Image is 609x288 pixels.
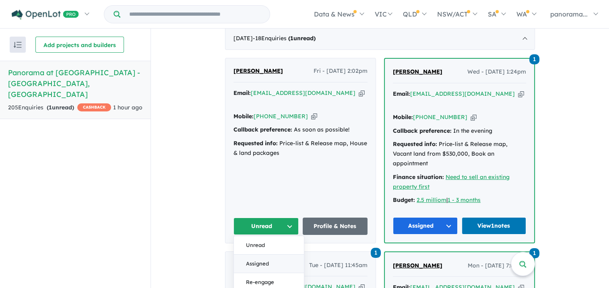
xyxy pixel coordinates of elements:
[393,261,442,271] a: [PERSON_NAME]
[233,113,254,120] strong: Mobile:
[371,248,381,258] span: 1
[8,103,111,113] div: 205 Enquir ies
[314,66,367,76] span: Fri - [DATE] 2:02pm
[233,66,283,76] a: [PERSON_NAME]
[234,255,304,273] button: Assigned
[462,217,526,235] a: View1notes
[448,196,481,204] a: 1 - 3 months
[254,113,308,120] a: [PHONE_NUMBER]
[393,140,437,148] strong: Requested info:
[529,53,539,64] a: 1
[467,67,526,77] span: Wed - [DATE] 1:24pm
[49,104,52,111] span: 1
[393,262,442,269] span: [PERSON_NAME]
[233,139,367,158] div: Price-list & Release map, House & land packages
[290,35,293,42] span: 1
[393,196,415,204] strong: Budget:
[233,67,283,74] span: [PERSON_NAME]
[471,113,477,121] button: Copy
[393,217,458,235] button: Assigned
[393,67,442,77] a: [PERSON_NAME]
[393,173,510,190] a: Need to sell an existing property first
[417,196,446,204] a: 2.5 milliom
[309,261,367,270] span: Tue - [DATE] 11:45am
[371,247,381,257] a: 1
[288,35,316,42] strong: ( unread)
[410,90,515,97] a: [EMAIL_ADDRESS][DOMAIN_NAME]
[225,27,535,50] div: [DATE]
[529,248,539,258] span: 1
[77,103,111,111] span: CASHBACK
[468,261,526,271] span: Mon - [DATE] 7:07pm
[529,247,539,258] a: 1
[8,67,142,100] h5: Panorama at [GEOGRAPHIC_DATA] - [GEOGRAPHIC_DATA] , [GEOGRAPHIC_DATA]
[12,10,79,20] img: Openlot PRO Logo White
[122,6,268,23] input: Try estate name, suburb, builder or developer
[393,126,526,136] div: In the evening
[14,42,22,48] img: sort.svg
[393,90,410,97] strong: Email:
[233,126,292,133] strong: Callback preference:
[518,90,524,98] button: Copy
[393,140,526,168] div: Price-list & Release map, Vacant land from $530,000, Book an appointment
[233,140,278,147] strong: Requested info:
[233,218,299,235] button: Unread
[311,112,317,121] button: Copy
[550,10,588,18] span: panorama...
[303,218,368,235] a: Profile & Notes
[47,104,74,111] strong: ( unread)
[393,113,413,121] strong: Mobile:
[253,35,316,42] span: - 18 Enquir ies
[359,89,365,97] button: Copy
[393,195,526,205] div: |
[393,68,442,75] span: [PERSON_NAME]
[233,89,251,97] strong: Email:
[233,125,367,135] div: As soon as possible!
[113,104,142,111] span: 1 hour ago
[393,173,444,181] strong: Finance situation:
[413,113,467,121] a: [PHONE_NUMBER]
[35,37,124,53] button: Add projects and builders
[251,89,355,97] a: [EMAIL_ADDRESS][DOMAIN_NAME]
[234,236,304,255] button: Unread
[393,127,452,134] strong: Callback preference:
